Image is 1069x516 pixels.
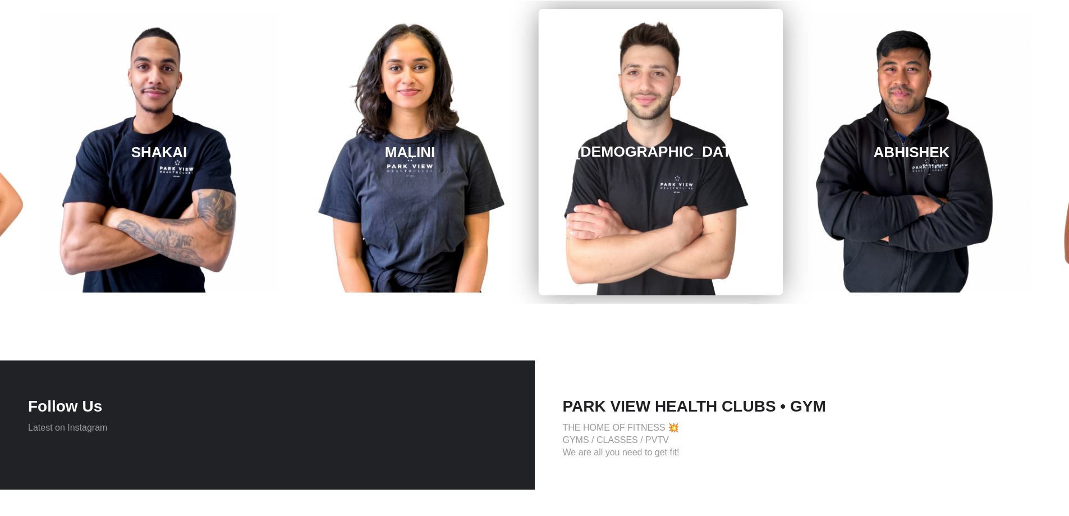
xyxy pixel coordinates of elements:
h3: [DEMOGRAPHIC_DATA] [576,143,746,161]
h3: SHAKAI [131,144,187,161]
a: [DEMOGRAPHIC_DATA] [539,9,783,295]
h3: ABHISHEK [874,144,950,161]
h4: PARK VIEW HEALTH CLUBS • GYM [563,397,1042,416]
a: JOIN ANY GYM & GET 100% FREE ACCESS TO PVTV -JOIN NOW [1,333,1068,359]
b: JOIN NOW [628,341,673,350]
p: THE HOME OF FITNESS 💥 GYMS / CLASSES / PVTV We are all you need to get fit! [563,422,1042,459]
a: ABHISHEK [792,12,1031,293]
p: Latest on Instagram [28,422,507,434]
a: MALINI [290,12,530,293]
h3: MALINI [385,144,435,161]
h4: Follow Us [28,397,507,416]
p: JOIN ANY GYM & GET 100% FREE ACCESS TO PVTV - [1,333,1068,359]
